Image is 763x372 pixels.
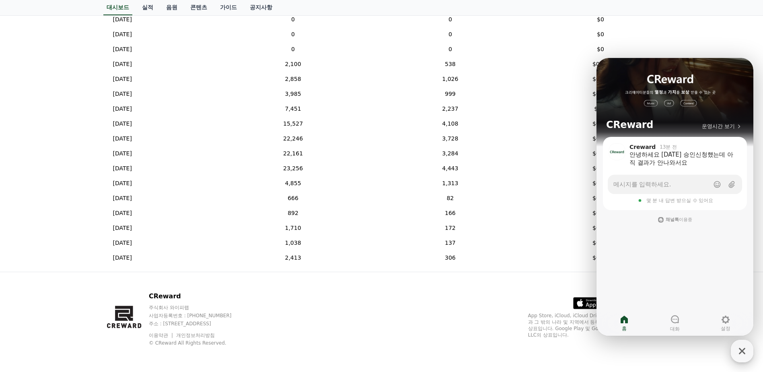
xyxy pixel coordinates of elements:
td: $0.08 [544,57,656,72]
p: CReward [149,291,247,301]
td: 0 [356,42,544,57]
p: [DATE] [113,179,132,188]
p: [DATE] [113,194,132,203]
td: $0.26 [544,176,656,191]
p: 사업자등록번호 : [PHONE_NUMBER] [149,312,247,319]
td: $0.17 [544,87,656,101]
td: 4,443 [356,161,544,176]
td: 2,413 [230,250,356,265]
td: 4,855 [230,176,356,191]
td: $0.4 [544,101,656,116]
td: 2,237 [356,101,544,116]
td: 3,985 [230,87,356,101]
td: 999 [356,87,544,101]
td: 0 [356,12,544,27]
td: $0.59 [544,116,656,131]
td: 23,256 [230,161,356,176]
a: 개인정보처리방침 [176,333,215,338]
td: $0.59 [544,131,656,146]
td: 22,161 [230,146,356,161]
iframe: Channel chat [596,58,753,336]
td: 0 [356,27,544,42]
p: [DATE] [113,239,132,247]
p: 주소 : [STREET_ADDRESS] [149,320,247,327]
td: $0.91 [544,161,656,176]
td: 0 [230,42,356,57]
p: [DATE] [113,105,132,113]
p: [DATE] [113,75,132,83]
td: 306 [356,250,544,265]
p: [DATE] [113,45,132,54]
td: $0.61 [544,146,656,161]
td: 1,313 [356,176,544,191]
a: 이용약관 [149,333,174,338]
td: $0 [544,12,656,27]
td: 666 [230,191,356,206]
p: [DATE] [113,254,132,262]
td: 538 [356,57,544,72]
td: 2,100 [230,57,356,72]
td: $0.02 [544,221,656,236]
td: 3,728 [356,131,544,146]
td: 1,026 [356,72,544,87]
p: App Store, iCloud, iCloud Drive 및 iTunes Store는 미국과 그 밖의 나라 및 지역에서 등록된 Apple Inc.의 서비스 상표입니다. Goo... [528,312,657,338]
td: $0.02 [544,236,656,250]
td: 1,038 [230,236,356,250]
td: $0.01 [544,191,656,206]
td: 2,858 [230,72,356,87]
td: 0 [230,27,356,42]
p: [DATE] [113,60,132,68]
td: 1,710 [230,221,356,236]
td: $0 [544,27,656,42]
td: 15,527 [230,116,356,131]
td: $0.02 [544,206,656,221]
td: 0 [230,12,356,27]
p: [DATE] [113,164,132,173]
td: 22,246 [230,131,356,146]
td: 172 [356,221,544,236]
p: 주식회사 와이피랩 [149,304,247,311]
p: [DATE] [113,15,132,24]
p: [DATE] [113,149,132,158]
p: © CReward All Rights Reserved. [149,340,247,346]
p: [DATE] [113,224,132,232]
td: $0.18 [544,72,656,87]
td: 3,284 [356,146,544,161]
p: [DATE] [113,90,132,98]
td: 4,108 [356,116,544,131]
td: $0 [544,42,656,57]
td: 166 [356,206,544,221]
p: [DATE] [113,134,132,143]
p: [DATE] [113,30,132,39]
td: 82 [356,191,544,206]
td: 7,451 [230,101,356,116]
td: 892 [230,206,356,221]
p: [DATE] [113,209,132,217]
td: $0.05 [544,250,656,265]
td: 137 [356,236,544,250]
p: [DATE] [113,120,132,128]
